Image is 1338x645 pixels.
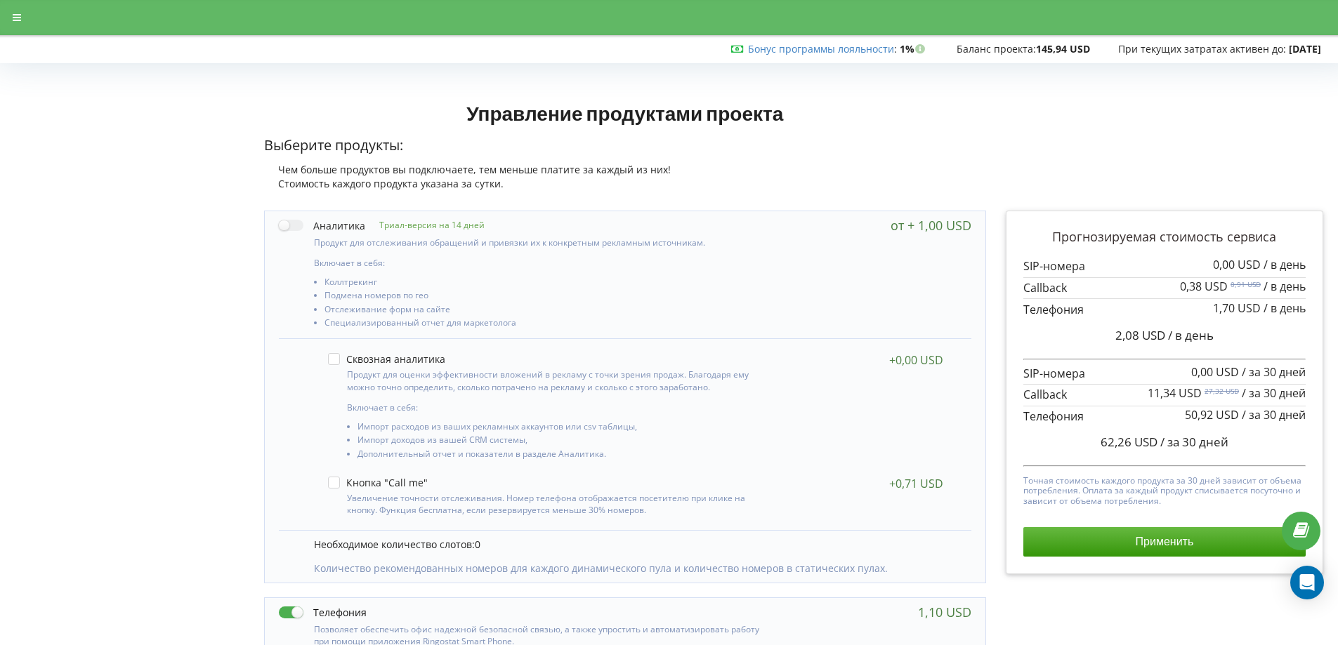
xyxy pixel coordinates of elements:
li: Коллтрекинг [324,277,763,291]
span: 1,70 USD [1213,300,1261,316]
strong: 1% [900,42,929,55]
span: / за 30 дней [1242,364,1306,380]
p: Включает в себя: [347,401,759,413]
label: Сквозная аналитика [328,353,445,365]
span: 11,34 USD [1148,385,1202,401]
span: При текущих затратах активен до: [1118,42,1286,55]
li: Импорт расходов из ваших рекламных аккаунтов или csv таблицы, [358,422,759,435]
p: Необходимое количество слотов: [314,538,957,552]
li: Подмена номеров по гео [324,291,763,304]
li: Отслеживание форм на сайте [324,305,763,318]
p: Прогнозируемая стоимость сервиса [1023,228,1306,246]
strong: 145,94 USD [1036,42,1090,55]
li: Импорт доходов из вашей CRM системы, [358,435,759,448]
strong: [DATE] [1289,42,1321,55]
div: +0,00 USD [889,353,943,367]
label: Телефония [279,605,367,620]
span: 2,08 USD [1115,327,1165,343]
span: 62,26 USD [1101,434,1157,450]
div: от + 1,00 USD [891,218,971,232]
span: 0,00 USD [1191,364,1239,380]
span: 50,92 USD [1185,407,1239,423]
label: Аналитика [279,218,365,233]
span: / в день [1168,327,1214,343]
p: Callback [1023,387,1306,403]
p: Увеличение точности отслеживания. Номер телефона отображается посетителю при клике на кнопку. Фун... [347,492,759,516]
span: 0,38 USD [1180,279,1228,294]
span: / в день [1264,300,1306,316]
sup: 0,91 USD [1231,279,1261,289]
h1: Управление продуктами проекта [264,100,986,126]
span: / за 30 дней [1160,434,1228,450]
p: Телефония [1023,408,1306,425]
a: Бонус программы лояльности [748,42,894,55]
p: SIP-номера [1023,366,1306,382]
span: Баланс проекта: [957,42,1036,55]
p: Продукт для оценки эффективности вложений в рекламу с точки зрения продаж. Благодаря ему можно то... [347,368,759,392]
div: +0,71 USD [889,477,943,491]
span: : [748,42,897,55]
sup: 27,32 USD [1205,386,1239,396]
li: Специализированный отчет для маркетолога [324,318,763,331]
p: Продукт для отслеживания обращений и привязки их к конкретным рекламным источникам. [314,237,763,248]
div: 1,10 USD [918,605,971,619]
p: Включает в себя: [314,257,763,269]
span: 0,00 USD [1213,257,1261,272]
span: / в день [1264,279,1306,294]
li: Дополнительный отчет и показатели в разделе Аналитика. [358,449,759,463]
p: Выберите продукты: [264,135,986,156]
span: 0 [475,538,480,551]
div: Open Intercom Messenger [1290,566,1324,599]
span: / в день [1264,257,1306,272]
p: SIP-номера [1023,258,1306,274]
button: Применить [1023,527,1306,557]
p: Callback [1023,280,1306,296]
label: Кнопка "Call me" [328,477,428,488]
div: Стоимость каждого продукта указана за сутки. [264,177,986,191]
div: Чем больше продуктов вы подключаете, тем меньше платите за каждый из них! [264,163,986,177]
p: Триал-версия на 14 дней [365,219,485,231]
p: Количество рекомендованных номеров для каждого динамического пула и количество номеров в статичес... [314,561,957,576]
p: Точная стоимость каждого продукта за 30 дней зависит от объема потребления. Оплата за каждый прод... [1023,472,1306,506]
span: / за 30 дней [1242,385,1306,401]
p: Телефония [1023,302,1306,318]
span: / за 30 дней [1242,407,1306,423]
